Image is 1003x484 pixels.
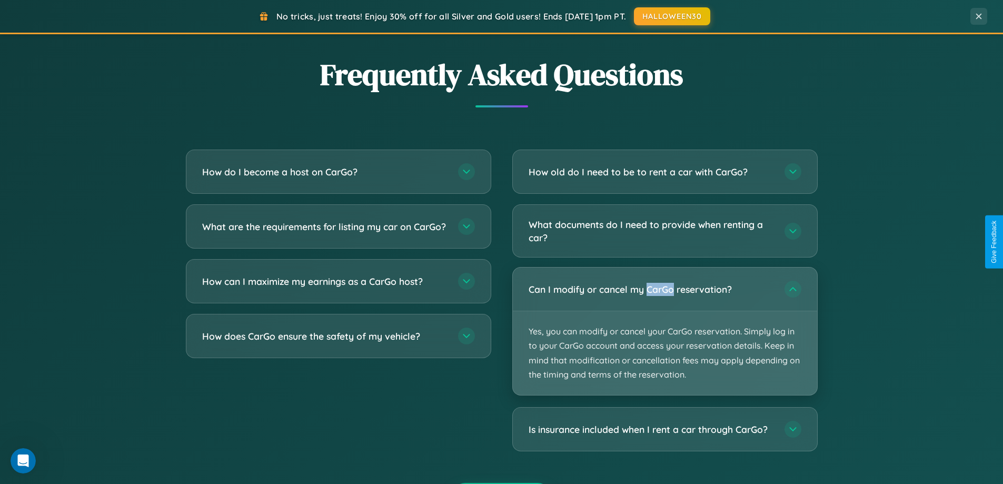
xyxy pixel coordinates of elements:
span: No tricks, just treats! Enjoy 30% off for all Silver and Gold users! Ends [DATE] 1pm PT. [276,11,626,22]
h3: What documents do I need to provide when renting a car? [529,218,774,244]
h3: Is insurance included when I rent a car through CarGo? [529,423,774,436]
h3: What are the requirements for listing my car on CarGo? [202,220,448,233]
h3: How old do I need to be to rent a car with CarGo? [529,165,774,179]
div: Give Feedback [990,221,998,263]
iframe: Intercom live chat [11,448,36,473]
button: HALLOWEEN30 [634,7,710,25]
h3: How can I maximize my earnings as a CarGo host? [202,275,448,288]
h3: How does CarGo ensure the safety of my vehicle? [202,330,448,343]
p: Yes, you can modify or cancel your CarGo reservation. Simply log in to your CarGo account and acc... [513,311,817,395]
h2: Frequently Asked Questions [186,54,818,95]
h3: Can I modify or cancel my CarGo reservation? [529,283,774,296]
h3: How do I become a host on CarGo? [202,165,448,179]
